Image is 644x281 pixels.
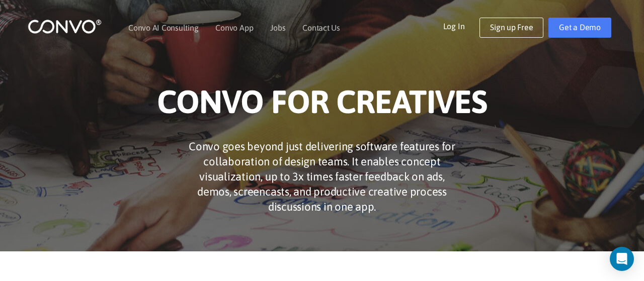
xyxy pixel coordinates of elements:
[270,24,285,32] a: Jobs
[443,18,480,34] a: Log In
[302,24,340,32] a: Contact Us
[479,18,543,38] a: Sign up Free
[186,139,458,214] p: Convo goes beyond just delivering software features for collaboration of design teams. It enables...
[128,24,198,32] a: Convo AI Consulting
[548,18,611,38] a: Get a Demo
[28,19,102,34] img: logo_1.png
[610,247,634,271] div: Open Intercom Messenger
[215,24,253,32] a: Convo App
[43,82,601,129] h1: CONVO FOR CREATIVES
